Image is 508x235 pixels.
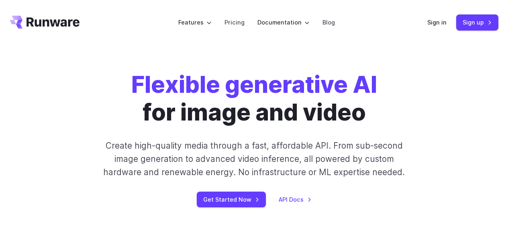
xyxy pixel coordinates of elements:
[279,195,312,204] a: API Docs
[456,14,498,30] a: Sign up
[427,18,447,27] a: Sign in
[98,139,410,179] p: Create high-quality media through a fast, affordable API. From sub-second image generation to adv...
[224,18,245,27] a: Pricing
[131,70,377,98] strong: Flexible generative AI
[257,18,310,27] label: Documentation
[10,16,80,29] a: Go to /
[197,192,266,207] a: Get Started Now
[178,18,212,27] label: Features
[131,71,377,126] h1: for image and video
[322,18,335,27] a: Blog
